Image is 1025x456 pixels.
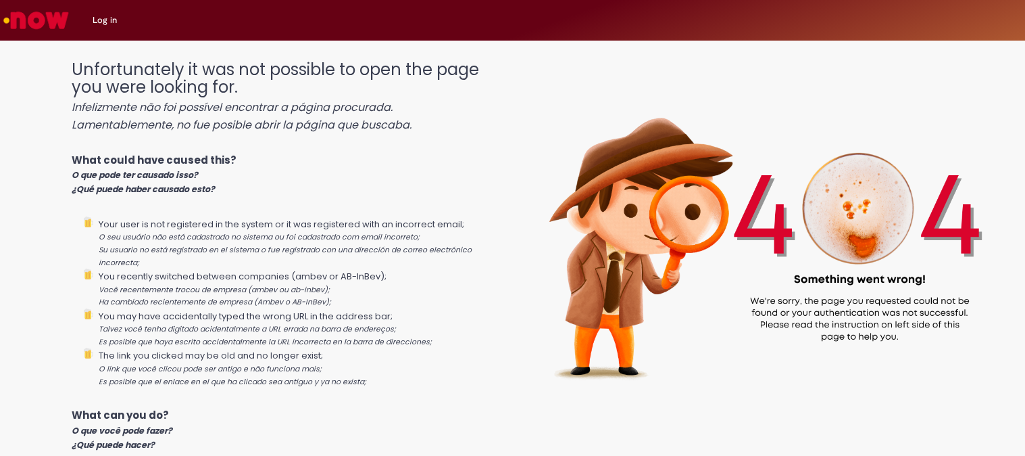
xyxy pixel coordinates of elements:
[72,61,501,133] h1: Unfortunately it was not possible to open the page you were looking for.
[99,245,472,268] i: Su usuario no está registrado en el sistema o fue registrado con una dirección de correo electrón...
[99,285,330,295] i: Você recentemente trocou de empresa (ambev ou ab-inbev);
[72,153,501,196] p: What could have caused this?
[72,99,393,115] i: Infelizmente não foi possível encontrar a página procurada.
[1,7,71,34] img: ServiceNow
[501,47,1025,413] img: 404_ambev_new.png
[72,408,501,451] p: What can you do?
[72,425,172,436] i: O que você pode fazer?
[72,117,411,133] i: Lamentablemente, no fue posible abrir la página que buscaba.
[72,169,198,181] i: O que pode ter causado isso?
[99,216,501,269] li: Your user is not registered in the system or it was registered with an incorrect email;
[99,364,322,374] i: O link que você clicou pode ser antigo e não funciona mais;
[99,232,420,242] i: O seu usuário não está cadastrado no sistema ou foi cadastrado com email incorreto;
[99,297,331,307] i: Ha cambiado recientemente de empresa (Ambev o AB-InBev);
[99,377,366,387] i: Es posible que el enlace en el que ha clicado sea antiguo y ya no exista;
[99,348,501,388] li: The link you clicked may be old and no longer exist;
[99,324,396,334] i: Talvez você tenha digitado acidentalmente a URL errada na barra de endereços;
[99,309,501,348] li: You may have accidentally typed the wrong URL in the address bar;
[99,337,432,347] i: Es posible que haya escrito accidentalmente la URL incorrecta en la barra de direcciones;
[72,439,155,451] i: ¿Qué puede hacer?
[72,183,215,195] i: ¿Qué puede haber causado esto?
[99,269,501,309] li: You recently switched between companies (ambev or AB-InBev);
